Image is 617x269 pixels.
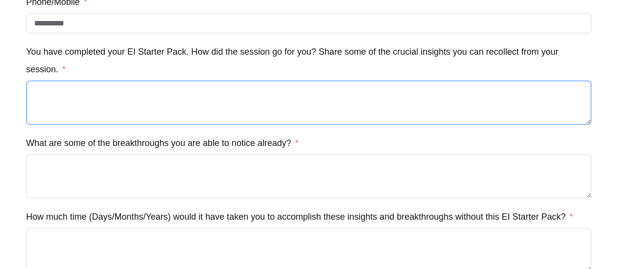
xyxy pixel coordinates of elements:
[26,154,591,198] textarea: What are some of the breakthroughs you are able to notice already?
[26,208,573,226] label: How much time (Days/Months/Years) would it have taken you to accomplish these insights and breakt...
[26,134,299,152] label: What are some of the breakthroughs you are able to notice already?
[26,81,591,124] textarea: You have completed your EI Starter Pack. How did the session go for you? Share some of the crucia...
[26,13,591,33] input: Phone/Mobile
[26,43,591,78] label: You have completed your EI Starter Pack. How did the session go for you? Share some of the crucia...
